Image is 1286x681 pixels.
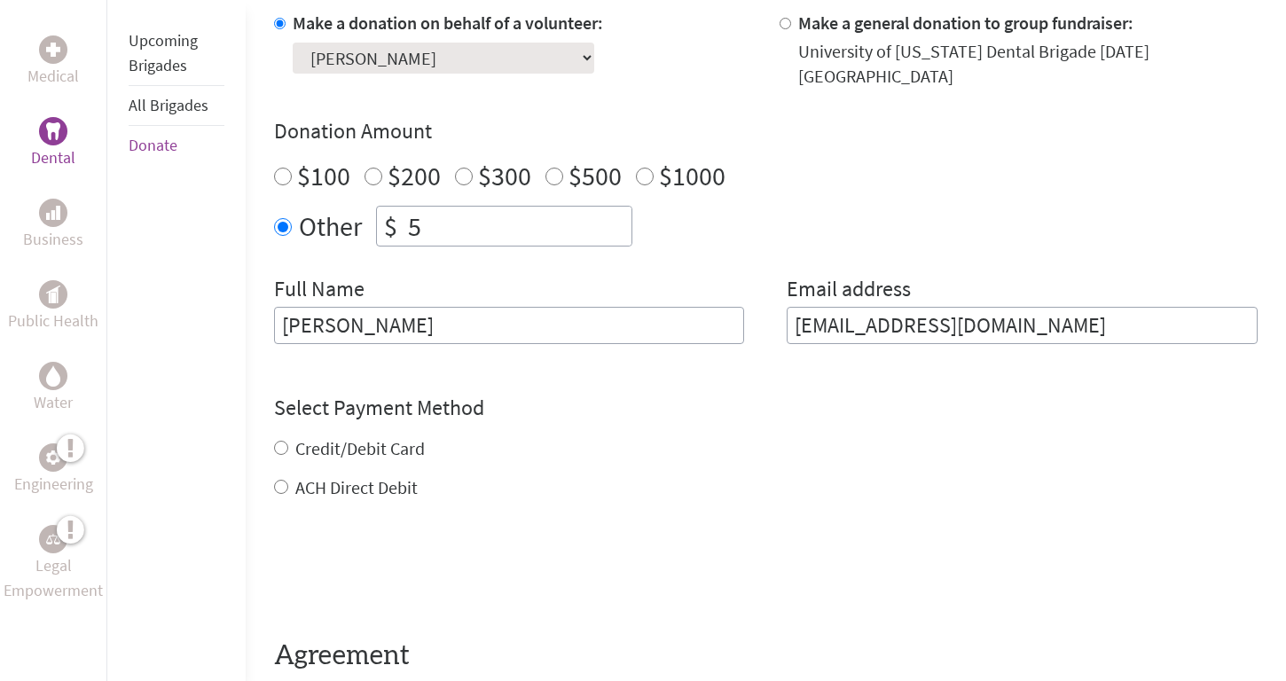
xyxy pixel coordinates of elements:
a: DentalDental [31,117,75,170]
a: Upcoming Brigades [129,30,198,75]
a: WaterWater [34,362,73,415]
h4: Select Payment Method [274,394,1258,422]
iframe: reCAPTCHA [274,536,544,605]
div: Business [39,199,67,227]
label: Credit/Debit Card [295,437,425,459]
input: Enter Full Name [274,307,745,344]
a: Public HealthPublic Health [8,280,98,333]
img: Water [46,365,60,386]
img: Public Health [46,286,60,303]
h4: Donation Amount [274,117,1258,145]
img: Business [46,206,60,220]
p: Business [23,227,83,252]
img: Dental [46,122,60,139]
label: $1000 [659,159,725,192]
img: Medical [46,43,60,57]
p: Engineering [14,472,93,497]
p: Water [34,390,73,415]
p: Legal Empowerment [4,553,103,603]
div: Medical [39,35,67,64]
a: All Brigades [129,95,208,115]
a: EngineeringEngineering [14,443,93,497]
p: Medical [27,64,79,89]
li: Donate [129,126,224,165]
div: Dental [39,117,67,145]
label: ACH Direct Debit [295,476,418,498]
h4: Agreement [274,640,1258,672]
label: Full Name [274,275,365,307]
label: Make a general donation to group fundraiser: [798,12,1133,34]
div: Public Health [39,280,67,309]
p: Dental [31,145,75,170]
div: $ [377,207,404,246]
input: Your Email [787,307,1258,344]
a: MedicalMedical [27,35,79,89]
img: Engineering [46,450,60,465]
div: Engineering [39,443,67,472]
a: Legal EmpowermentLegal Empowerment [4,525,103,603]
a: Donate [129,135,177,155]
label: Make a donation on behalf of a volunteer: [293,12,603,34]
label: $100 [297,159,350,192]
li: All Brigades [129,86,224,126]
div: University of [US_STATE] Dental Brigade [DATE] [GEOGRAPHIC_DATA] [798,39,1258,89]
label: Other [299,206,362,247]
div: Water [39,362,67,390]
p: Public Health [8,309,98,333]
label: $300 [478,159,531,192]
li: Upcoming Brigades [129,21,224,86]
a: BusinessBusiness [23,199,83,252]
label: Email address [787,275,911,307]
label: $200 [388,159,441,192]
div: Legal Empowerment [39,525,67,553]
img: Legal Empowerment [46,534,60,544]
label: $500 [569,159,622,192]
input: Enter Amount [404,207,631,246]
